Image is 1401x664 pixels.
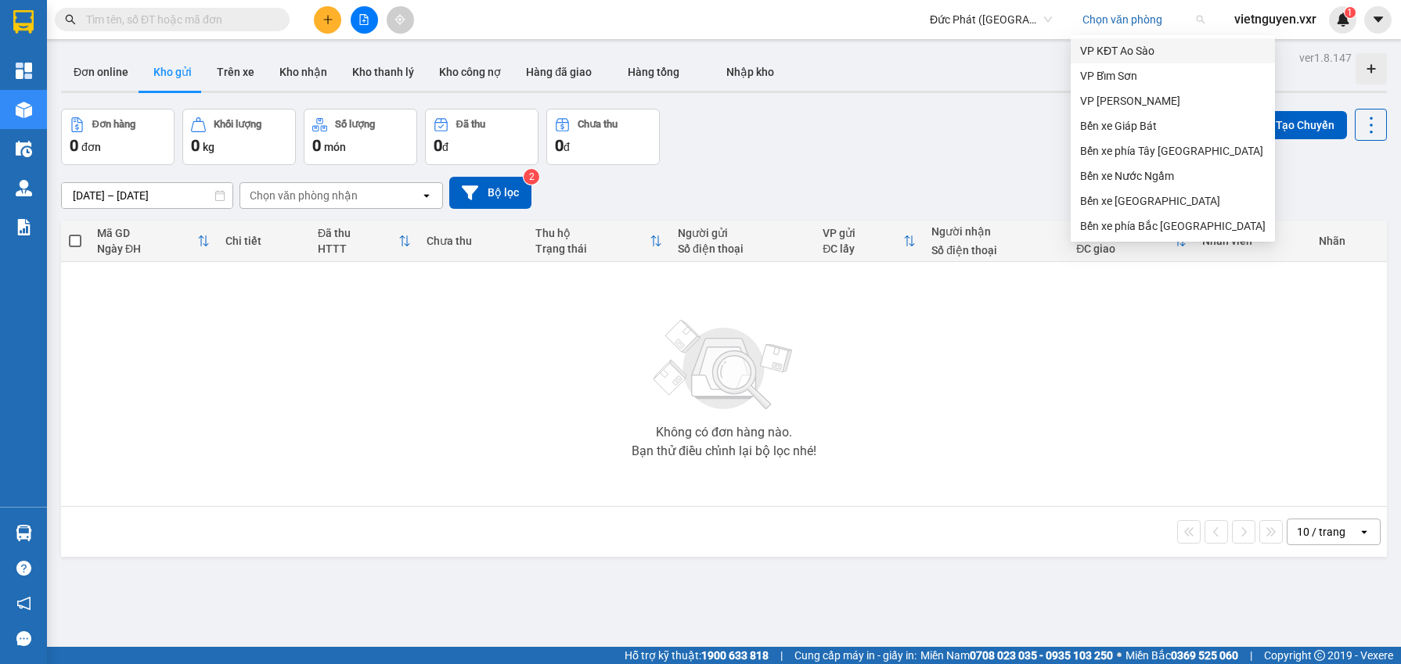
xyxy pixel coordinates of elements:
[1250,647,1252,664] span: |
[427,53,513,91] button: Kho công nợ
[97,227,197,239] div: Mã GD
[97,242,197,255] div: Ngày ĐH
[340,53,427,91] button: Kho thanh lý
[182,109,296,165] button: Khối lượng0kg
[646,310,802,420] img: svg+xml;base64,PHN2ZyBjbGFzcz0ibGlzdC1wbHVnX19zdmciIHhtbG5zPSJodHRwOi8vd3d3LnczLm9yZy8yMDAwL3N2Zy...
[16,141,32,157] img: warehouse-icon
[513,53,604,91] button: Hàng đã giao
[1364,6,1392,34] button: caret-down
[191,136,200,155] span: 0
[632,445,816,458] div: Bạn thử điều chỉnh lại bộ lọc nhé!
[1068,221,1194,262] th: Toggle SortBy
[1080,167,1266,185] div: Bến xe Nước Ngầm
[1319,235,1378,247] div: Nhãn
[578,119,618,130] div: Chưa thu
[555,136,564,155] span: 0
[434,136,442,155] span: 0
[141,53,204,91] button: Kho gửi
[70,136,78,155] span: 0
[1080,192,1266,210] div: Bến xe [GEOGRAPHIC_DATA]
[1071,113,1275,138] div: Bến xe Giáp Bát
[62,183,232,208] input: Select a date range.
[16,219,32,235] img: solution-icon
[318,227,398,239] div: Đã thu
[535,242,650,255] div: Trạng thái
[250,188,358,203] div: Chọn văn phòng nhận
[13,10,34,34] img: logo-vxr
[1345,7,1356,18] sup: 1
[214,119,261,130] div: Khối lượng
[61,53,141,91] button: Đơn online
[564,141,570,153] span: đ
[931,225,1061,238] div: Người nhận
[1071,38,1275,63] div: VP KĐT Ao Sào
[86,11,271,28] input: Tìm tên, số ĐT hoặc mã đơn
[678,242,807,255] div: Số điện thoại
[1080,92,1266,109] div: VP [PERSON_NAME]
[204,53,267,91] button: Trên xe
[524,169,539,185] sup: 2
[351,6,378,34] button: file-add
[81,141,101,153] span: đơn
[394,14,405,25] span: aim
[420,189,433,202] svg: open
[1071,138,1275,163] div: Bến xe phía Tây Thanh Hóa
[16,102,32,118] img: warehouse-icon
[312,136,321,155] span: 0
[970,649,1113,662] strong: 0708 023 035 - 0935 103 250
[449,177,531,209] button: Bộ lọc
[1071,188,1275,214] div: Bến xe Hoằng Hóa
[442,141,448,153] span: đ
[267,53,340,91] button: Kho nhận
[314,6,341,34] button: plus
[535,227,650,239] div: Thu hộ
[656,426,792,439] div: Không có đơn hàng nào.
[16,596,31,611] span: notification
[823,227,903,239] div: VP gửi
[1117,652,1122,659] span: ⚪️
[931,244,1061,257] div: Số điện thoại
[628,66,679,78] span: Hàng tổng
[1071,214,1275,239] div: Bến xe phía Bắc Thanh Hóa
[322,14,333,25] span: plus
[1071,88,1275,113] div: VP Hoằng Kim
[1080,67,1266,84] div: VP Bỉm Sơn
[324,141,346,153] span: món
[625,647,769,664] span: Hỗ trợ kỹ thuật:
[89,221,218,262] th: Toggle SortBy
[1358,526,1370,538] svg: open
[203,141,214,153] span: kg
[310,221,419,262] th: Toggle SortBy
[528,221,670,262] th: Toggle SortBy
[1080,142,1266,160] div: Bến xe phía Tây [GEOGRAPHIC_DATA]
[304,109,417,165] button: Số lượng0món
[1371,13,1385,27] span: caret-down
[16,525,32,541] img: warehouse-icon
[1222,9,1329,29] span: vietnguyen.vxr
[1080,42,1266,59] div: VP KĐT Ao Sào
[726,66,774,78] span: Nhập kho
[1314,650,1325,661] span: copyright
[16,180,32,196] img: warehouse-icon
[1336,13,1350,27] img: icon-new-feature
[1171,649,1238,662] strong: 0369 525 060
[358,14,369,25] span: file-add
[456,119,485,130] div: Đã thu
[815,221,924,262] th: Toggle SortBy
[794,647,917,664] span: Cung cấp máy in - giấy in:
[678,227,807,239] div: Người gửi
[425,109,538,165] button: Đã thu0đ
[1071,63,1275,88] div: VP Bỉm Sơn
[1080,217,1266,235] div: Bến xe phía Bắc [GEOGRAPHIC_DATA]
[1356,53,1387,84] div: Tạo kho hàng mới
[930,8,1052,31] span: Đức Phát (Thanh Hóa)
[335,119,375,130] div: Số lượng
[92,119,135,130] div: Đơn hàng
[65,14,76,25] span: search
[701,649,769,662] strong: 1900 633 818
[16,63,32,79] img: dashboard-icon
[1347,7,1352,18] span: 1
[920,647,1113,664] span: Miền Nam
[1071,163,1275,188] div: Bến xe Nước Ngầm
[16,631,31,646] span: message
